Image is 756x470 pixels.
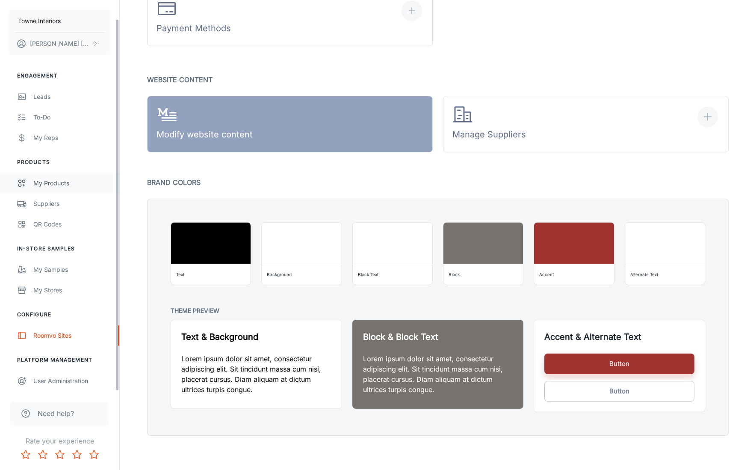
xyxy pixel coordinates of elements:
h5: Text & Background [181,330,331,343]
p: Rate your experience [7,436,112,446]
button: Towne Interiors [9,10,111,32]
button: [PERSON_NAME] [PERSON_NAME] [9,33,111,55]
div: Roomvo Sites [33,331,111,340]
div: My Samples [33,265,111,274]
div: Block Text [358,270,378,279]
button: Rate 1 star [17,446,34,463]
div: Manage Suppliers [452,104,526,144]
button: Manage Suppliers [443,96,729,152]
h5: Accent & Alternate Text [544,330,694,343]
div: Accent [539,270,554,279]
button: Rate 4 star [68,446,86,463]
div: User Administration [33,376,111,386]
button: Button [544,381,694,402]
div: My Reps [33,133,111,143]
button: Button [544,354,694,374]
p: [PERSON_NAME] [PERSON_NAME] [30,39,90,48]
p: Brand Colors [147,176,729,188]
div: Text [176,270,184,279]
div: Modify website content [157,104,253,144]
p: Lorem ipsum dolor sit amet, consectetur adipiscing elit. Sit tincidunt massa cum nisi, placerat c... [363,354,513,395]
a: Modify website content [147,96,433,152]
div: QR Codes [33,220,111,229]
span: Need help? [38,408,74,419]
div: My Stores [33,286,111,295]
p: Towne Interiors [18,16,61,26]
div: Leads [33,92,111,101]
div: Suppliers [33,199,111,208]
h5: Block & Block Text [363,330,513,343]
div: Alternate Text [630,270,658,279]
p: Theme Preview [171,306,705,316]
p: Lorem ipsum dolor sit amet, consectetur adipiscing elit. Sit tincidunt massa cum nisi, placerat c... [181,354,331,395]
button: Rate 2 star [34,446,51,463]
button: Rate 3 star [51,446,68,463]
div: Block [449,270,460,279]
button: Rate 5 star [86,446,103,463]
div: Background [267,270,292,279]
p: Website Content [147,74,729,86]
div: To-do [33,113,111,122]
div: My Products [33,178,111,188]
